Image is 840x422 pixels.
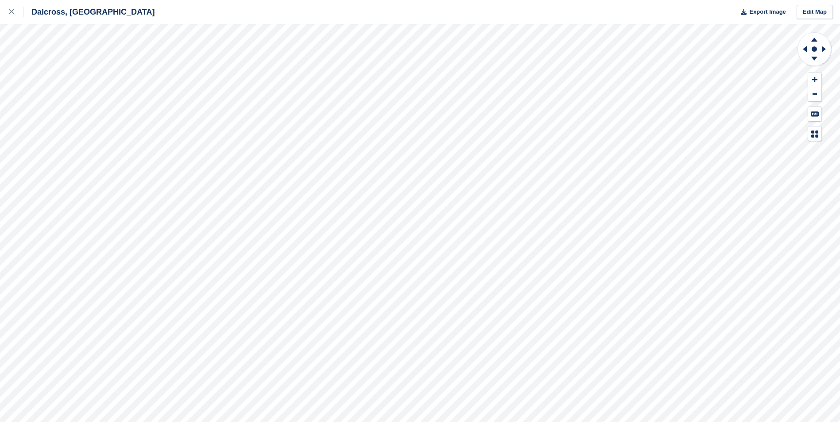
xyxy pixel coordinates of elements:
a: Edit Map [797,5,833,19]
span: Export Image [749,8,786,16]
button: Zoom Out [808,87,821,102]
button: Keyboard Shortcuts [808,107,821,121]
button: Export Image [735,5,786,19]
div: Dalcross, [GEOGRAPHIC_DATA] [23,7,155,17]
button: Zoom In [808,73,821,87]
button: Map Legend [808,127,821,141]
